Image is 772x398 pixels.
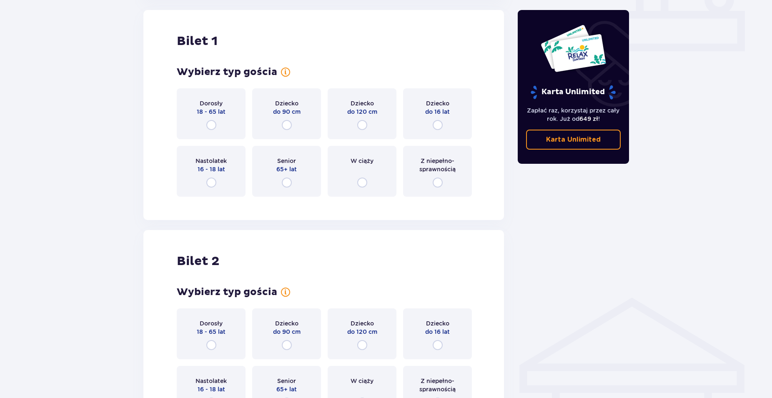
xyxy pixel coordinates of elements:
span: 649 zł [579,115,598,122]
p: do 120 cm [347,328,377,336]
p: do 16 lat [425,328,450,336]
p: Z niepełno­sprawnością [411,157,464,173]
p: 16 - 18 lat [198,385,225,393]
p: W ciąży [351,157,373,165]
p: 16 - 18 lat [198,165,225,173]
p: Z niepełno­sprawnością [411,377,464,393]
p: Dziecko [426,99,449,108]
p: Dziecko [351,319,374,328]
p: Dorosły [200,99,223,108]
p: Zapłać raz, korzystaj przez cały rok. Już od ! [526,106,621,123]
p: Karta Unlimited [530,85,617,100]
p: Dziecko [275,99,298,108]
p: 18 - 65 lat [197,108,226,116]
p: Karta Unlimited [546,135,601,144]
p: do 90 cm [273,108,301,116]
p: do 120 cm [347,108,377,116]
a: Karta Unlimited [526,130,621,150]
p: do 16 lat [425,108,450,116]
p: Nastolatek [196,157,227,165]
p: Nastolatek [196,377,227,385]
p: Bilet 1 [177,33,218,49]
p: Wybierz typ gościa [177,66,277,78]
p: 65+ lat [276,165,297,173]
p: Senior [277,157,296,165]
p: 65+ lat [276,385,297,393]
p: Wybierz typ gościa [177,286,277,298]
p: Senior [277,377,296,385]
p: Dziecko [275,319,298,328]
p: Bilet 2 [177,253,219,269]
p: Dziecko [426,319,449,328]
p: do 90 cm [273,328,301,336]
p: W ciąży [351,377,373,385]
p: 18 - 65 lat [197,328,226,336]
p: Dziecko [351,99,374,108]
p: Dorosły [200,319,223,328]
